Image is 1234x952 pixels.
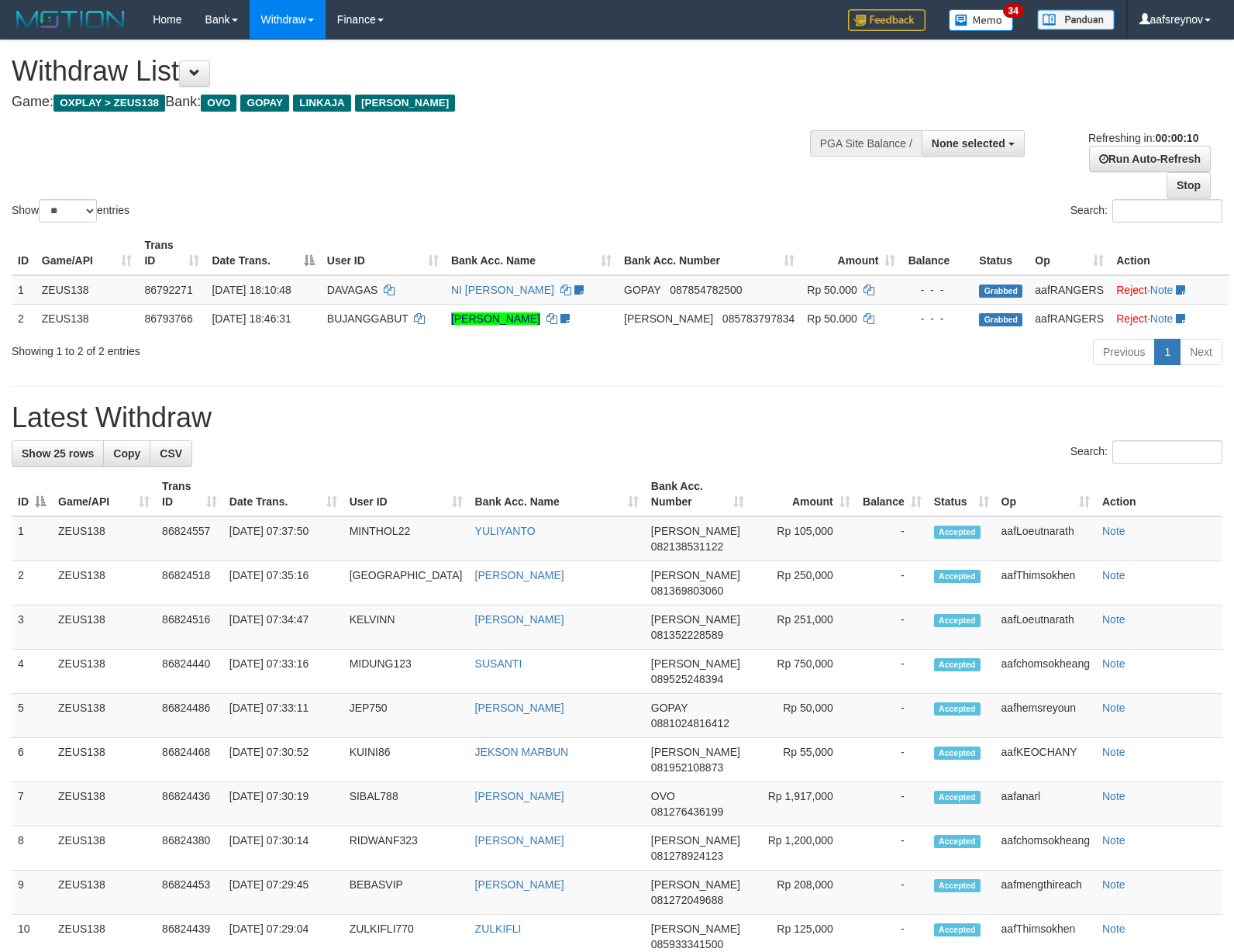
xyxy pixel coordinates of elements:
[848,9,925,31] img: Feedback.jpg
[995,561,1096,605] td: aafThimsokhen
[52,738,156,782] td: ZEUS138
[857,826,928,871] td: -
[212,284,291,296] span: [DATE] 18:10:48
[645,472,750,516] th: Bank Acc. Number: activate to sort column ascending
[475,923,522,935] a: ZULKIFLI
[201,95,236,112] span: OVO
[343,650,469,694] td: MIDUNG123
[160,447,182,460] span: CSV
[12,871,52,915] td: 9
[1102,613,1125,626] a: Note
[901,231,973,275] th: Balance
[12,304,36,333] td: 2
[12,337,502,359] div: Showing 1 to 2 of 2 entries
[223,605,343,650] td: [DATE] 07:34:47
[12,231,36,275] th: ID
[12,95,807,110] h4: Game: Bank:
[52,605,156,650] td: ZEUS138
[343,782,469,826] td: SIBAL788
[995,472,1096,516] th: Op: activate to sort column ascending
[475,613,564,626] a: [PERSON_NAME]
[934,526,981,539] span: Accepted
[651,657,740,670] span: [PERSON_NAME]
[205,231,320,275] th: Date Trans.: activate to sort column descending
[651,540,723,553] span: Copy 082138531122 to clipboard
[651,746,740,758] span: [PERSON_NAME]
[651,790,675,802] span: OVO
[934,614,981,627] span: Accepted
[355,95,455,112] span: [PERSON_NAME]
[52,694,156,738] td: ZEUS138
[12,782,52,826] td: 7
[1088,132,1198,144] span: Refreshing in:
[857,472,928,516] th: Balance: activate to sort column ascending
[1029,275,1110,305] td: aafRANGERS
[343,516,469,561] td: MINTHOL22
[475,746,569,758] a: JEKSON MARBUN
[995,605,1096,650] td: aafLoeutnarath
[327,284,378,296] span: DAVAGAS
[36,304,139,333] td: ZEUS138
[1116,312,1147,325] a: Reject
[857,782,928,826] td: -
[651,878,740,891] span: [PERSON_NAME]
[212,312,291,325] span: [DATE] 18:46:31
[670,284,742,296] span: Copy 087854782500 to clipboard
[651,717,729,730] span: Copy 0881024816412 to clipboard
[53,95,165,112] span: OXPLAY > ZEUS138
[52,472,156,516] th: Game/API: activate to sort column ascending
[651,938,723,950] span: Copy 085933341500 to clipboard
[1180,339,1222,365] a: Next
[52,516,156,561] td: ZEUS138
[144,312,192,325] span: 86793766
[156,561,223,605] td: 86824518
[223,738,343,782] td: [DATE] 07:30:52
[451,312,540,325] a: [PERSON_NAME]
[995,871,1096,915] td: aafmengthireach
[52,561,156,605] td: ZEUS138
[223,782,343,826] td: [DATE] 07:30:19
[156,738,223,782] td: 86824468
[1112,199,1222,222] input: Search:
[1154,339,1181,365] a: 1
[1070,199,1222,222] label: Search:
[949,9,1014,31] img: Button%20Memo.svg
[1029,231,1110,275] th: Op: activate to sort column ascending
[12,472,52,516] th: ID: activate to sort column descending
[857,871,928,915] td: -
[807,312,857,325] span: Rp 50.000
[651,805,723,818] span: Copy 081276436199 to clipboard
[223,650,343,694] td: [DATE] 07:33:16
[156,516,223,561] td: 86824557
[922,130,1025,157] button: None selected
[1167,172,1211,198] a: Stop
[651,525,740,537] span: [PERSON_NAME]
[12,561,52,605] td: 2
[979,313,1022,326] span: Grabbed
[156,650,223,694] td: 86824440
[321,231,445,275] th: User ID: activate to sort column ascending
[973,231,1029,275] th: Status
[750,605,857,650] td: Rp 251,000
[156,826,223,871] td: 86824380
[223,472,343,516] th: Date Trans.: activate to sort column ascending
[12,738,52,782] td: 6
[932,137,1005,150] span: None selected
[475,790,564,802] a: [PERSON_NAME]
[934,747,981,760] span: Accepted
[651,613,740,626] span: [PERSON_NAME]
[12,826,52,871] td: 8
[1112,440,1222,464] input: Search:
[928,472,995,516] th: Status: activate to sort column ascending
[1102,790,1125,802] a: Note
[103,440,150,467] a: Copy
[1003,4,1024,18] span: 34
[651,585,723,597] span: Copy 081369803060 to clipboard
[156,472,223,516] th: Trans ID: activate to sort column ascending
[343,738,469,782] td: KUINI86
[343,472,469,516] th: User ID: activate to sort column ascending
[36,231,139,275] th: Game/API: activate to sort column ascending
[1102,746,1125,758] a: Note
[1093,339,1155,365] a: Previous
[138,231,205,275] th: Trans ID: activate to sort column ascending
